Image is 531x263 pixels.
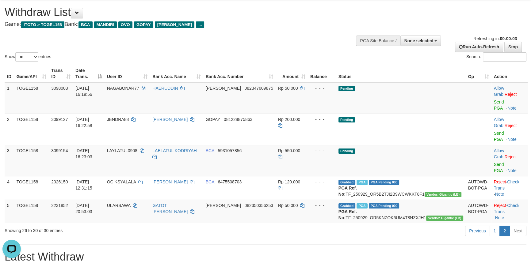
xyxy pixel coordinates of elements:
[14,65,49,82] th: Game/API: activate to sort column ascending
[400,36,441,46] button: None selected
[218,179,242,184] span: Copy 6475508703 to clipboard
[75,203,92,214] span: [DATE] 20:53:03
[494,131,504,142] a: Send PGA
[494,162,504,173] a: Send PGA
[78,21,92,28] span: BCA
[369,180,399,185] span: PGA Pending
[505,154,517,159] a: Reject
[5,114,14,145] td: 2
[455,42,503,52] a: Run Auto-Refresh
[152,86,178,91] a: HAERUDDIN
[75,148,92,159] span: [DATE] 16:23:03
[218,148,242,153] span: Copy 5931057856 to clipboard
[310,179,334,185] div: - - -
[491,145,528,176] td: ·
[338,209,357,220] b: PGA Ref. No:
[494,148,504,159] a: Allow Grab
[278,203,298,208] span: Rp 50.000
[491,200,528,223] td: · ·
[21,21,64,28] span: ITOTO > TOGEL158
[500,36,517,41] strong: 00:00:03
[310,116,334,122] div: - - -
[494,179,506,184] a: Reject
[105,65,150,82] th: User ID: activate to sort column ascending
[107,86,139,91] span: NAGABONAR77
[203,65,276,82] th: Bank Acc. Number: activate to sort column ascending
[507,137,517,142] a: Note
[155,21,194,28] span: [PERSON_NAME]
[244,203,273,208] span: Copy 082350356253 to clipboard
[466,52,526,62] label: Search:
[510,226,526,236] a: Next
[206,179,214,184] span: BCA
[504,42,522,52] a: Stop
[310,202,334,209] div: - - -
[336,176,466,200] td: TF_250929_OR5B2TJI2B9WCWKKT8F1
[51,148,68,153] span: 3099154
[505,92,517,97] a: Reject
[310,85,334,91] div: - - -
[15,52,38,62] select: Showentries
[494,148,505,159] span: ·
[278,86,298,91] span: Rp 50.000
[51,117,68,122] span: 3099127
[338,180,356,185] span: Grabbed
[278,117,300,122] span: Rp 200.000
[483,52,526,62] input: Search:
[5,52,51,62] label: Show entries
[278,179,300,184] span: Rp 120.000
[5,251,526,263] h1: Latest Withdraw
[494,203,506,208] a: Reject
[338,117,355,122] span: Pending
[466,176,491,200] td: AUTOWD-BOT-PGA
[356,36,400,46] div: PGA Site Balance /
[75,117,92,128] span: [DATE] 16:22:58
[94,21,117,28] span: MANDIRI
[494,86,505,97] span: ·
[152,179,188,184] a: [PERSON_NAME]
[336,200,466,223] td: TF_250929_OR5KNZOK6UM4T8NZXJH1
[107,148,137,153] span: LAYLATUL0908
[152,203,188,214] a: GATOT [PERSON_NAME]
[206,203,241,208] span: [PERSON_NAME]
[5,145,14,176] td: 3
[5,6,348,18] h1: Withdraw List
[107,117,129,122] span: JENDRA88
[5,176,14,200] td: 4
[495,215,504,220] a: Note
[5,225,217,234] div: Showing 26 to 30 of 30 entries
[336,65,466,82] th: Status
[491,114,528,145] td: ·
[224,117,252,122] span: Copy 081228875863 to clipboard
[308,65,336,82] th: Balance
[357,203,367,209] span: Marked by azecs1
[75,179,92,190] span: [DATE] 12:31:15
[14,145,49,176] td: TOGEL158
[5,21,348,28] h4: Game: Bank:
[338,186,357,197] b: PGA Ref. No:
[206,117,220,122] span: GOPAY
[466,65,491,82] th: Op: activate to sort column ascending
[51,203,68,208] span: 2231852
[505,123,517,128] a: Reject
[51,86,68,91] span: 3098003
[338,148,355,154] span: Pending
[310,148,334,154] div: - - -
[404,38,434,43] span: None selected
[507,168,517,173] a: Note
[357,180,367,185] span: Marked by azecs1
[338,203,356,209] span: Grabbed
[494,117,504,128] a: Allow Grab
[152,148,197,153] a: LAELATUL KODRIYAH
[491,176,528,200] td: · ·
[426,216,463,221] span: Vendor URL: https://dashboard.q2checkout.com/secure
[278,148,300,153] span: Rp 550.000
[425,192,462,197] span: Vendor URL: https://dashboard.q2checkout.com/secure
[134,21,153,28] span: GOPAY
[495,192,504,197] a: Note
[494,179,519,190] a: Check Trans
[5,200,14,223] td: 5
[5,65,14,82] th: ID
[206,86,241,91] span: [PERSON_NAME]
[107,203,131,208] span: ULARSAWA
